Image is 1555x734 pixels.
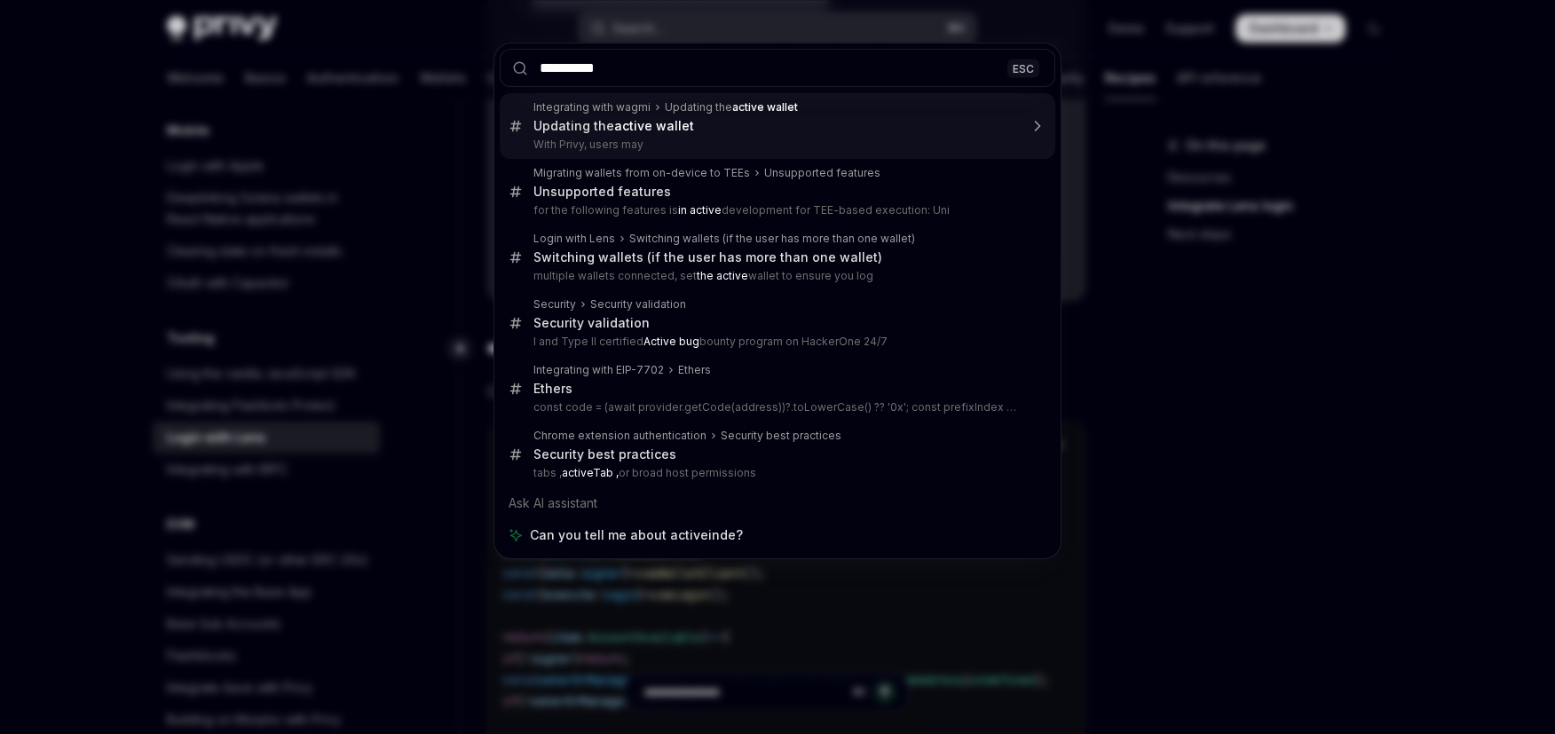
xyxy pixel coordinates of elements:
p: tabs , or broad host permissions [533,466,1018,480]
div: Ethers [678,363,711,377]
b: Active bug [643,335,699,348]
p: const code = (await provider.getCode(address))?.toLowerCase() ?? '0x'; const prefixIndex = code.[... [533,400,1018,414]
p: for the following features is development for TEE-based execution: Uni [533,203,1018,217]
span: Can you tell me about activeinde? [530,526,743,544]
div: Security validation [533,315,650,331]
div: Migrating wallets from on-device to TEEs [533,166,750,180]
b: active wallet [732,100,798,114]
div: Security [533,297,576,312]
p: With Privy, users may [533,138,1018,152]
div: Switching wallets (if the user has more than one wallet) [533,249,882,265]
div: Security best practices [533,446,676,462]
div: Ask AI assistant [500,487,1055,519]
b: in active [678,203,722,217]
p: multiple wallets connected, set wallet to ensure you log [533,269,1018,283]
div: Switching wallets (if the user has more than one wallet) [629,232,915,246]
b: the active [697,269,748,282]
p: I and Type II certified bounty program on HackerOne 24/7 [533,335,1018,349]
div: Integrating with wagmi [533,100,651,114]
div: Ethers [533,381,572,397]
div: Unsupported features [533,184,671,200]
div: Security best practices [721,429,841,443]
div: Login with Lens [533,232,615,246]
b: active wallet [614,118,694,133]
div: ESC [1007,59,1039,77]
div: Updating the [533,118,694,134]
div: Unsupported features [764,166,880,180]
div: Security validation [590,297,686,312]
div: Updating the [665,100,798,114]
div: Chrome extension authentication [533,429,706,443]
div: Integrating with EIP-7702 [533,363,664,377]
b: activeTab , [562,466,619,479]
